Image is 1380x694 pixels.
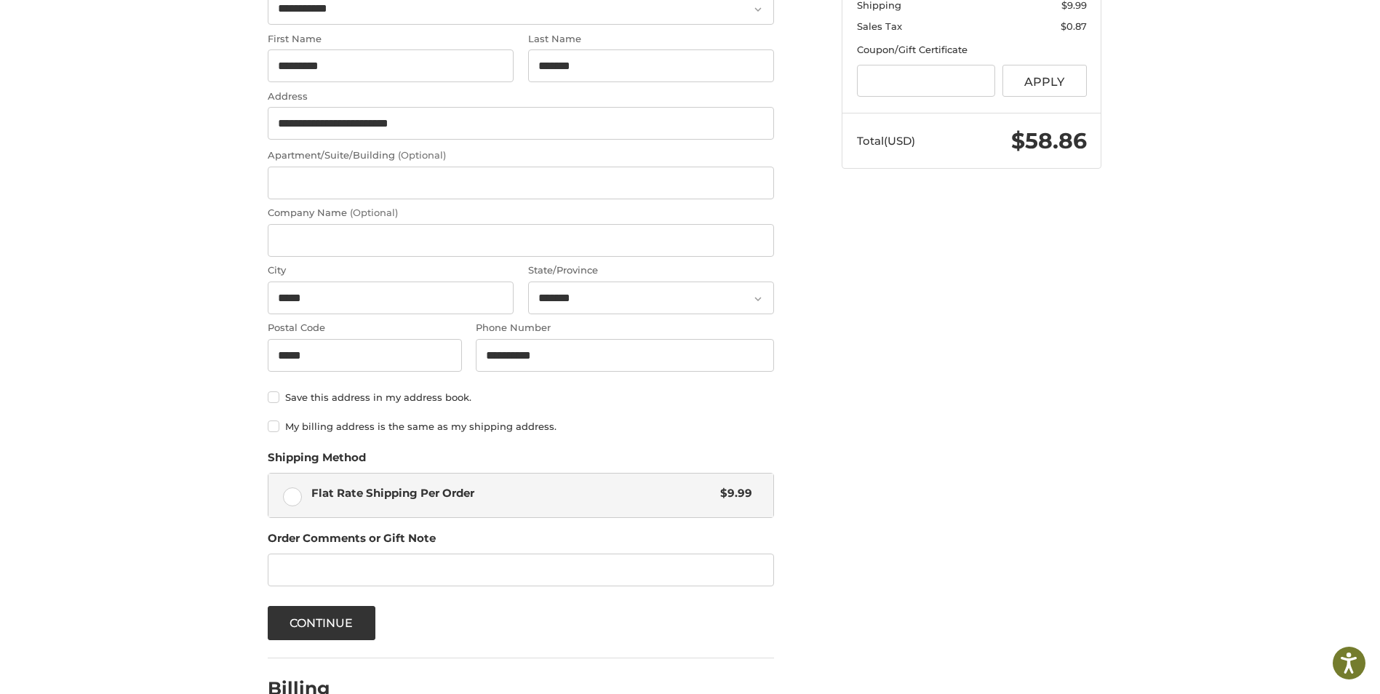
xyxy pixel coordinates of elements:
small: (Optional) [398,149,446,161]
span: Total (USD) [857,134,915,148]
span: $58.86 [1011,127,1087,154]
label: Postal Code [268,321,462,335]
label: Apartment/Suite/Building [268,148,774,163]
label: My billing address is the same as my shipping address. [268,420,774,432]
label: First Name [268,32,514,47]
legend: Order Comments [268,530,436,554]
input: Gift Certificate or Coupon Code [857,65,996,97]
span: Sales Tax [857,20,902,32]
small: (Optional) [350,207,398,218]
div: Coupon/Gift Certificate [857,43,1087,57]
label: Phone Number [476,321,774,335]
legend: Shipping Method [268,450,366,473]
span: $0.87 [1061,20,1087,32]
label: City [268,263,514,278]
span: Flat Rate Shipping Per Order [311,485,714,502]
label: Address [268,89,774,104]
label: Company Name [268,206,774,220]
p: We're away right now. Please check back later! [20,22,164,33]
label: State/Province [528,263,774,278]
button: Open LiveChat chat widget [167,19,185,36]
label: Save this address in my address book. [268,391,774,403]
span: $9.99 [713,485,752,502]
button: Apply [1002,65,1087,97]
label: Last Name [528,32,774,47]
button: Continue [268,606,375,640]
